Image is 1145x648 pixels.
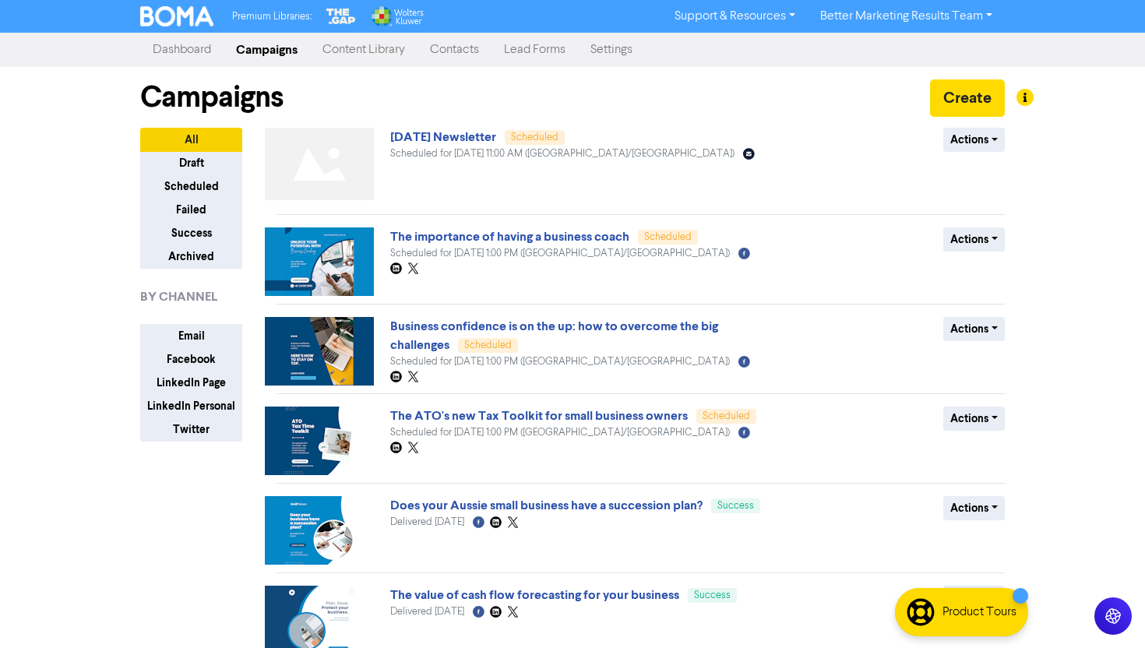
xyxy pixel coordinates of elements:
h1: Campaigns [140,79,284,115]
button: Actions [943,407,1005,431]
button: Actions [943,128,1005,152]
span: Delivered [DATE] [390,517,464,527]
img: image_1759241096548.png [265,496,374,565]
button: Draft [140,151,242,175]
a: Contacts [417,34,491,65]
a: Content Library [310,34,417,65]
img: BOMA Logo [140,6,213,26]
button: Actions [943,317,1005,341]
button: Email [140,324,242,348]
span: Scheduled [464,340,512,350]
a: Settings [578,34,645,65]
span: Scheduled for [DATE] 1:00 PM ([GEOGRAPHIC_DATA]/[GEOGRAPHIC_DATA]) [390,357,730,367]
img: Not found [265,128,374,200]
button: Actions [943,496,1005,520]
span: Scheduled [644,232,692,242]
a: Better Marketing Results Team [808,4,1005,29]
a: Business confidence is on the up: how to overcome the big challenges [390,319,718,353]
button: Success [140,221,242,245]
button: Facebook [140,347,242,372]
button: Actions [943,586,1005,610]
a: The importance of having a business coach [390,229,629,245]
button: LinkedIn Personal [140,394,242,418]
span: Scheduled [703,411,750,421]
a: Support & Resources [662,4,808,29]
span: Scheduled [511,132,558,143]
button: Twitter [140,417,242,442]
a: Lead Forms [491,34,578,65]
button: All [140,128,242,152]
img: Wolters Kluwer [370,6,423,26]
span: BY CHANNEL [140,287,217,306]
button: Actions [943,227,1005,252]
img: image_1759241565402.png [265,407,374,475]
button: Create [930,79,1005,117]
button: Failed [140,198,242,222]
iframe: Chat Widget [1067,573,1145,648]
button: Scheduled [140,174,242,199]
img: The Gap [324,6,358,26]
a: Does your Aussie small business have a succession plan? [390,498,703,513]
img: image_1759242234670.png [265,317,374,386]
a: Dashboard [140,34,224,65]
span: Success [717,501,754,511]
a: Campaigns [224,34,310,65]
a: [DATE] Newsletter [390,129,496,145]
button: Archived [140,245,242,269]
img: image_1759242719898.png [265,227,374,296]
a: The ATO's new Tax Toolkit for small business owners [390,408,688,424]
button: LinkedIn Page [140,371,242,395]
span: Premium Libraries: [232,12,312,22]
span: Scheduled for [DATE] 1:00 PM ([GEOGRAPHIC_DATA]/[GEOGRAPHIC_DATA]) [390,428,730,438]
span: Scheduled for [DATE] 11:00 AM ([GEOGRAPHIC_DATA]/[GEOGRAPHIC_DATA]) [390,149,735,159]
span: Success [694,590,731,600]
span: Scheduled for [DATE] 1:00 PM ([GEOGRAPHIC_DATA]/[GEOGRAPHIC_DATA]) [390,248,730,259]
a: The value of cash flow forecasting for your business [390,587,679,603]
span: Delivered [DATE] [390,607,464,617]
